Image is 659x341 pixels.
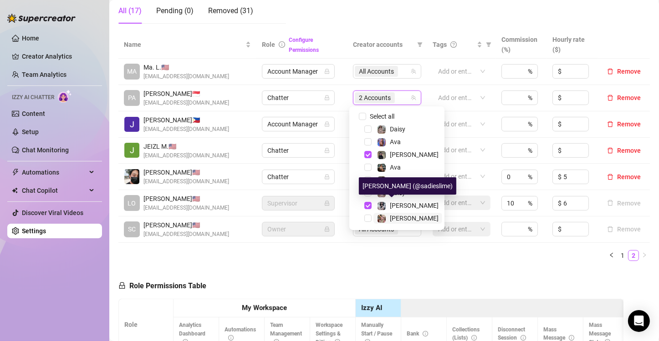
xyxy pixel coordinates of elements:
span: filter [415,38,424,51]
img: Sadie [378,202,386,210]
span: Chatter [267,170,329,184]
strong: Izzy AI [361,304,382,312]
span: [PERSON_NAME] [390,176,439,184]
img: Chat Copilot [12,187,18,194]
span: info-circle [228,335,234,341]
th: Name [118,31,256,59]
span: filter [484,38,493,51]
img: Ava [378,164,386,172]
span: [PERSON_NAME] [390,151,439,158]
span: [PERSON_NAME] [390,215,439,222]
img: Anna [378,215,386,223]
a: Settings [22,227,46,235]
span: [EMAIL_ADDRESS][DOMAIN_NAME] [143,230,229,239]
div: Open Intercom Messenger [628,310,650,332]
span: Chat Copilot [22,183,87,198]
span: Izzy AI Chatter [12,93,54,102]
img: Daisy [378,125,386,134]
img: john kenneth santillan [124,169,139,184]
img: John Lhester [124,117,139,132]
button: left [606,250,617,261]
span: [EMAIL_ADDRESS][DOMAIN_NAME] [143,204,229,212]
div: Pending (0) [156,5,194,16]
span: Automations [22,165,87,180]
span: lock [324,95,330,100]
span: lock [324,148,330,153]
span: Role [262,41,275,48]
span: All Accounts [359,66,394,76]
span: team [411,69,416,74]
span: info-circle [521,335,526,341]
button: Remove [603,198,644,209]
span: lock [324,201,330,206]
span: info-circle [279,41,285,48]
span: info-circle [471,335,477,341]
span: Select tree node [364,164,372,171]
span: delete [607,174,613,180]
span: question-circle [450,41,457,48]
img: logo-BBDzfeDw.svg [7,14,76,23]
span: [EMAIL_ADDRESS][DOMAIN_NAME] [143,99,229,107]
span: team [411,95,416,100]
button: right [639,250,650,261]
div: All (17) [118,5,142,16]
button: Remove [603,224,644,235]
span: Name [124,40,244,50]
span: Account Manager [267,65,329,78]
button: Remove [603,119,644,130]
a: Discover Viral Videos [22,209,83,216]
span: lock [324,174,330,180]
a: Chat Monitoring [22,146,69,154]
span: [PERSON_NAME] [390,202,439,209]
span: 2 Accounts [355,92,395,103]
a: Creator Analytics [22,49,95,64]
div: [PERSON_NAME] (@sadieslime) [359,177,456,195]
span: filter [417,42,423,47]
span: Owner [267,222,329,236]
span: Tags [433,40,447,50]
button: Remove [603,66,644,77]
span: delete [607,147,613,154]
strong: My Workspace [242,304,287,312]
span: Supervisor [267,196,329,210]
a: Team Analytics [22,71,66,78]
a: 1 [618,251,628,261]
span: [PERSON_NAME] 🇺🇸 [143,167,229,177]
span: Select tree node [364,176,372,184]
a: Content [22,110,45,117]
span: info-circle [569,335,574,341]
span: [EMAIL_ADDRESS][DOMAIN_NAME] [143,177,229,186]
span: Select tree node [364,138,372,145]
span: delete [607,68,613,75]
li: 1 [617,250,628,261]
span: Chatter [267,91,329,105]
span: delete [607,121,613,127]
span: All Accounts [355,66,398,77]
li: 2 [628,250,639,261]
span: info-circle [423,331,428,336]
th: Commission (%) [496,31,547,59]
span: Select tree node [364,215,372,222]
h5: Role Permissions Table [118,281,206,291]
span: 2 Accounts [359,93,391,103]
span: Bank [407,331,428,337]
span: Remove [617,68,641,75]
a: Configure Permissions [289,37,319,53]
a: Setup [22,128,39,135]
img: JEIZL MALLARI [124,143,139,158]
li: Previous Page [606,250,617,261]
th: Hourly rate ($) [547,31,598,59]
span: Remove [617,173,641,181]
span: lock [118,282,126,289]
div: Removed (31) [208,5,253,16]
span: Creator accounts [353,40,414,50]
span: Remove [617,120,641,128]
span: Remove [617,94,641,101]
span: MA [127,66,137,76]
li: Next Page [639,250,650,261]
span: Ava [390,138,401,145]
span: Select tree node [364,202,372,209]
button: Remove [603,92,644,103]
span: lock [324,69,330,74]
span: right [642,252,647,258]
